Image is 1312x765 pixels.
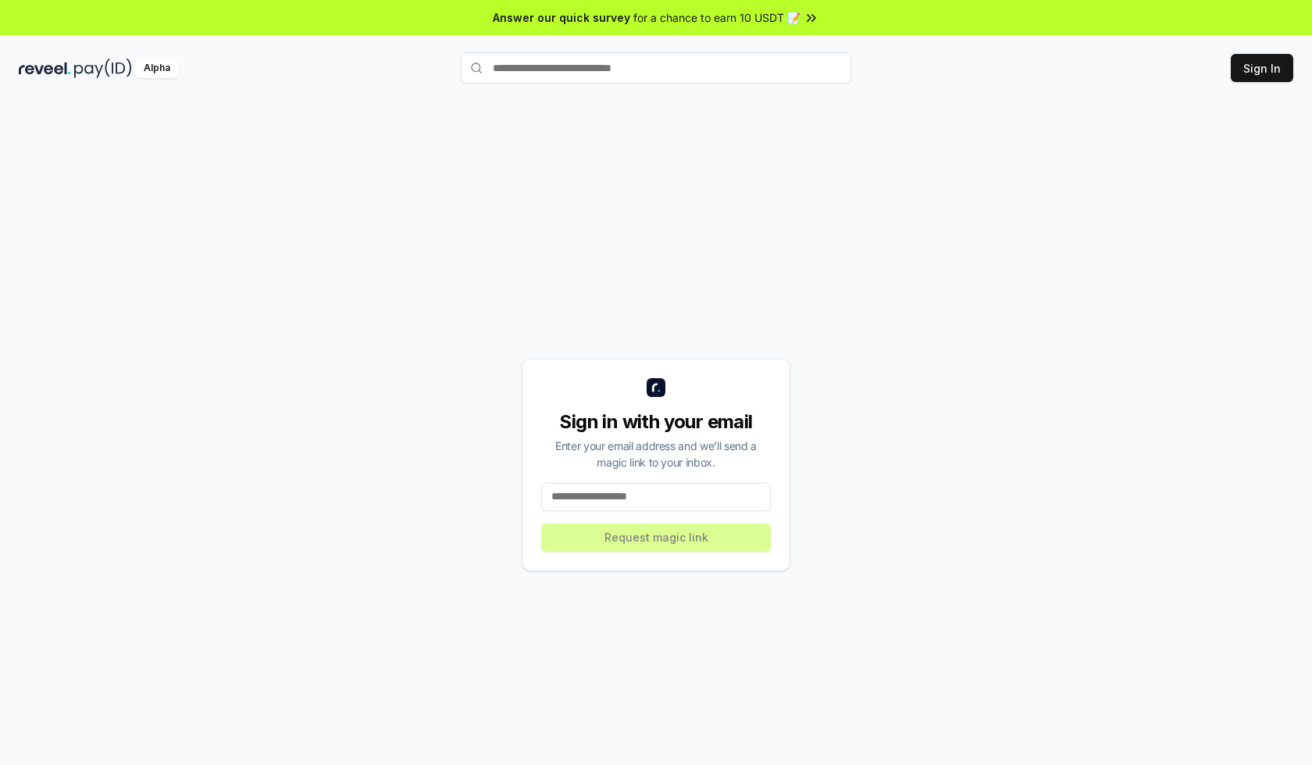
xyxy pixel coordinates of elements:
[633,9,800,26] span: for a chance to earn 10 USDT 📝
[647,378,665,397] img: logo_small
[19,59,71,78] img: reveel_dark
[541,409,771,434] div: Sign in with your email
[1231,54,1293,82] button: Sign In
[493,9,630,26] span: Answer our quick survey
[135,59,179,78] div: Alpha
[74,59,132,78] img: pay_id
[541,438,771,470] div: Enter your email address and we’ll send a magic link to your inbox.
